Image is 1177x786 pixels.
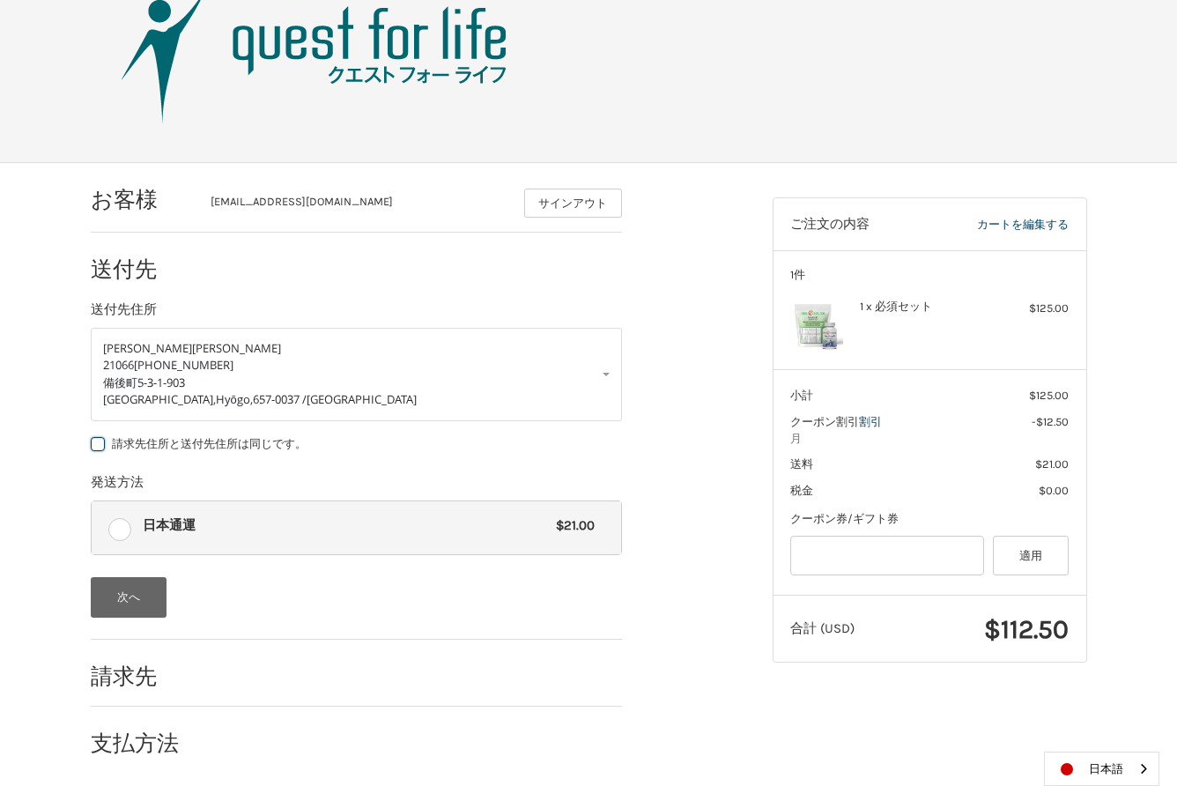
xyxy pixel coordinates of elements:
[103,340,192,356] span: [PERSON_NAME]
[993,536,1070,575] button: 適用
[1029,389,1069,402] span: $125.00
[91,300,157,328] legend: 送付先住所
[103,357,134,373] span: 21066
[134,357,233,373] span: [PHONE_NUMBER]
[103,391,216,407] span: [GEOGRAPHIC_DATA],
[790,620,855,636] span: 合計 (USD)
[91,730,194,757] h2: 支払方法
[103,374,185,390] span: 備後町5-3-1-903
[790,216,920,234] h3: ご注文の内容
[860,300,995,314] h4: 1 x 必須セット
[1035,457,1069,471] span: $21.00
[920,216,1069,234] a: カートを編集する
[211,193,507,218] div: [EMAIL_ADDRESS][DOMAIN_NAME]
[999,300,1069,317] div: $125.00
[216,391,253,407] span: Hyōgo,
[1039,484,1069,497] span: $0.00
[307,391,417,407] span: [GEOGRAPHIC_DATA]
[192,340,281,356] span: [PERSON_NAME]
[548,515,596,536] span: $21.00
[1044,752,1159,786] div: Language
[790,510,1069,528] div: クーポン券/ギフト券
[524,189,622,218] button: サインアウト
[91,256,194,283] h2: 送付先
[253,391,307,407] span: 657-0037 /
[790,268,1069,282] h3: 1件
[790,415,859,428] span: クーポン割引
[91,472,144,501] legend: 発送方法
[91,577,167,618] button: 次へ
[1032,415,1069,428] span: -$12.50
[143,515,548,536] span: 日本通運
[91,328,622,421] a: Enter or select a different address
[790,389,813,402] span: 小計
[91,663,194,690] h2: 請求先
[790,457,813,471] span: 送料
[790,484,813,497] span: 税金
[790,430,1069,448] span: 月
[859,415,882,428] a: 割引
[91,186,194,213] h2: お客様
[1044,752,1159,786] aside: Language selected: 日本語
[984,613,1069,645] span: $112.50
[790,536,984,575] input: Gift Certificate or Coupon Code
[91,437,622,451] label: 請求先住所と送付先住所は同じです。
[1045,753,1158,785] a: 日本語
